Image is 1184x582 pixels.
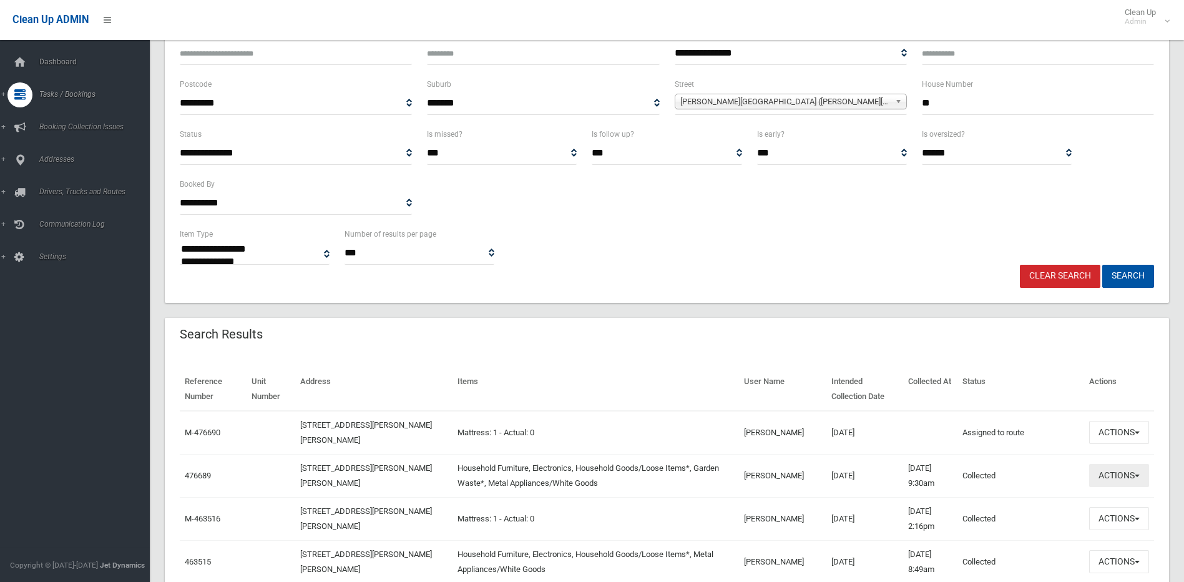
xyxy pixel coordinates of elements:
td: [DATE] 2:16pm [903,497,957,540]
th: User Name [739,368,826,411]
label: Suburb [427,77,451,91]
a: [STREET_ADDRESS][PERSON_NAME][PERSON_NAME] [300,420,432,445]
span: Copyright © [DATE]-[DATE] [10,561,98,570]
th: Status [957,368,1084,411]
th: Unit Number [247,368,295,411]
label: Item Type [180,227,213,241]
span: Dashboard [36,57,159,66]
td: Mattress: 1 - Actual: 0 [453,411,740,455]
th: Intended Collection Date [826,368,903,411]
a: [STREET_ADDRESS][PERSON_NAME][PERSON_NAME] [300,550,432,574]
span: Communication Log [36,220,159,229]
label: Is oversized? [922,127,965,141]
label: Street [675,77,694,91]
td: [PERSON_NAME] [739,411,826,455]
button: Actions [1089,550,1149,573]
label: Status [180,127,202,141]
label: Booked By [180,177,215,191]
header: Search Results [165,322,278,347]
th: Reference Number [180,368,247,411]
th: Address [295,368,452,411]
td: [DATE] 9:30am [903,454,957,497]
button: Actions [1089,464,1149,487]
a: M-463516 [185,514,220,523]
button: Search [1102,265,1154,288]
th: Items [453,368,740,411]
td: [PERSON_NAME] [739,497,826,540]
label: Is follow up? [592,127,634,141]
td: Collected [957,497,1084,540]
span: Clean Up ADMIN [12,14,89,26]
span: Settings [36,252,159,261]
a: 463515 [185,557,211,566]
label: Is missed? [427,127,462,141]
label: House Number [922,77,973,91]
label: Postcode [180,77,212,91]
label: Number of results per page [345,227,436,241]
th: Actions [1084,368,1154,411]
td: [DATE] [826,411,903,455]
span: Booking Collection Issues [36,122,159,131]
td: Mattress: 1 - Actual: 0 [453,497,740,540]
span: Tasks / Bookings [36,90,159,99]
span: Addresses [36,155,159,164]
span: [PERSON_NAME][GEOGRAPHIC_DATA] ([PERSON_NAME][GEOGRAPHIC_DATA]) [680,94,890,109]
span: Drivers, Trucks and Routes [36,187,159,196]
a: M-476690 [185,428,220,437]
button: Actions [1089,421,1149,444]
button: Actions [1089,507,1149,530]
a: [STREET_ADDRESS][PERSON_NAME][PERSON_NAME] [300,463,432,488]
td: [DATE] [826,497,903,540]
a: 476689 [185,471,211,480]
th: Collected At [903,368,957,411]
strong: Jet Dynamics [100,561,145,570]
label: Is early? [757,127,785,141]
td: Household Furniture, Electronics, Household Goods/Loose Items*, Garden Waste*, Metal Appliances/W... [453,454,740,497]
a: [STREET_ADDRESS][PERSON_NAME][PERSON_NAME] [300,506,432,531]
td: Assigned to route [957,411,1084,455]
td: [DATE] [826,454,903,497]
td: [PERSON_NAME] [739,454,826,497]
td: Collected [957,454,1084,497]
a: Clear Search [1020,265,1100,288]
small: Admin [1125,17,1156,26]
span: Clean Up [1118,7,1168,26]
